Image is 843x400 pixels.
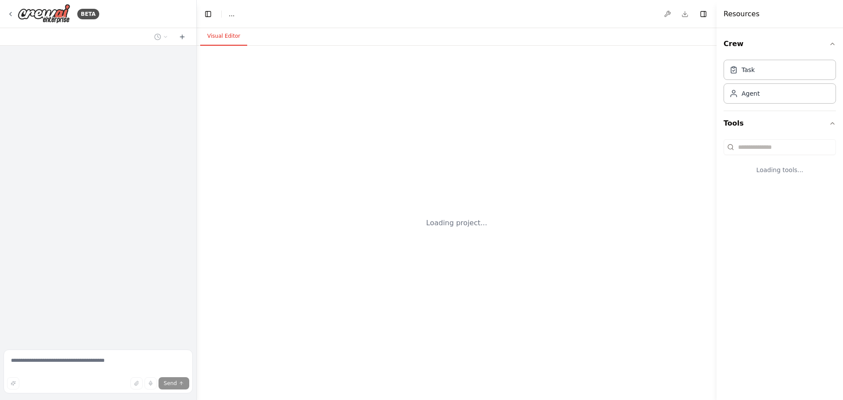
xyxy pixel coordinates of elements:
[151,32,172,42] button: Switch to previous chat
[18,4,70,24] img: Logo
[229,10,234,18] span: ...
[130,377,143,389] button: Upload files
[77,9,99,19] div: BETA
[164,380,177,387] span: Send
[144,377,157,389] button: Click to speak your automation idea
[724,159,836,181] div: Loading tools...
[742,89,760,98] div: Agent
[200,27,247,46] button: Visual Editor
[724,56,836,111] div: Crew
[229,10,234,18] nav: breadcrumb
[724,9,760,19] h4: Resources
[724,111,836,136] button: Tools
[724,32,836,56] button: Crew
[724,136,836,188] div: Tools
[426,218,487,228] div: Loading project...
[159,377,189,389] button: Send
[202,8,214,20] button: Hide left sidebar
[742,65,755,74] div: Task
[697,8,710,20] button: Hide right sidebar
[7,377,19,389] button: Improve this prompt
[175,32,189,42] button: Start a new chat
